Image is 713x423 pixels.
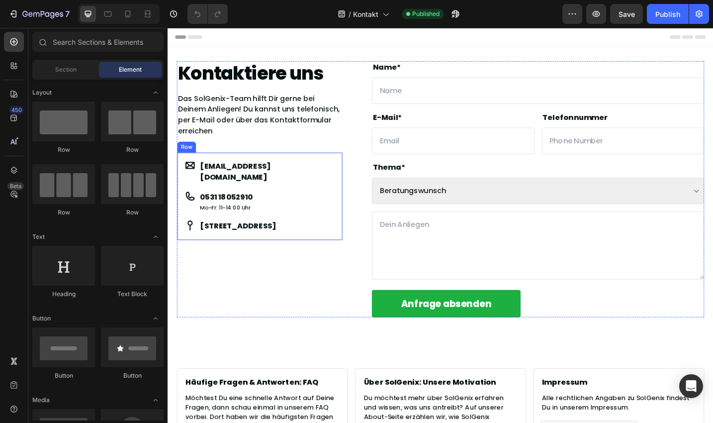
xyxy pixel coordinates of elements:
[148,85,164,101] span: Toggle open
[187,4,228,24] div: Undo/Redo
[19,382,187,394] p: Häufige Fragen & Antworten: FAQ
[224,37,586,49] p: Name*
[255,295,354,308] div: Anfrage absenden
[214,382,382,394] p: Über SolGenix: Unsere Motivation
[32,314,51,323] span: Button
[32,208,95,217] div: Row
[610,4,643,24] button: Save
[224,92,400,104] p: E-Mail*
[65,8,70,20] p: 7
[32,396,50,405] span: Media
[4,4,74,24] button: 7
[223,109,401,138] input: Email
[101,208,164,217] div: Row
[353,9,378,19] span: Kontakt
[7,182,24,190] div: Beta
[101,145,164,154] div: Row
[101,290,164,299] div: Text Block
[168,28,713,423] iframe: Design area
[409,109,587,138] input: Phone Number
[32,88,52,97] span: Layout
[410,92,586,104] p: Telefonnummer
[101,371,164,380] div: Button
[148,392,164,408] span: Toggle open
[224,147,586,159] p: Thema*
[412,9,440,18] span: Published
[409,400,577,421] p: Alle rechtlichen Angaben zu SolGenix findest Du in unserem Impressum.
[119,65,142,74] span: Element
[32,371,95,380] div: Button
[409,382,577,394] p: Impressum
[349,9,351,19] span: /
[32,32,164,52] input: Search Sections & Elements
[55,65,77,74] span: Section
[148,311,164,326] span: Toggle open
[32,145,95,154] div: Row
[647,4,689,24] button: Publish
[655,9,680,19] div: Publish
[32,290,95,299] div: Heading
[223,287,386,317] button: Anfrage absenden
[9,106,24,114] div: 450
[32,232,45,241] span: Text
[223,54,587,83] input: Name
[679,374,703,398] div: Open Intercom Messenger
[148,229,164,245] span: Toggle open
[619,10,635,18] span: Save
